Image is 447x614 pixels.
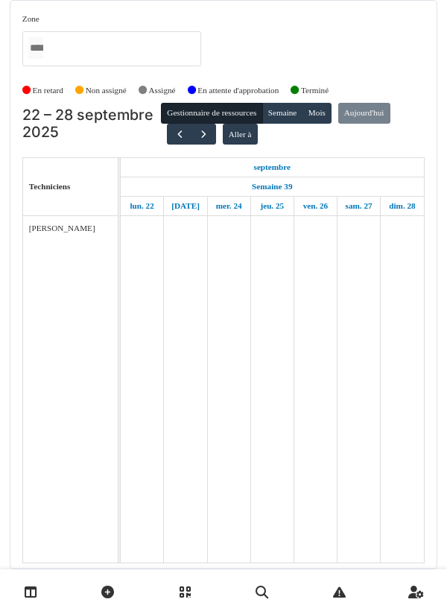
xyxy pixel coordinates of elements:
[385,197,419,215] a: 28 septembre 2025
[168,197,203,215] a: 23 septembre 2025
[197,84,279,97] label: En attente d'approbation
[33,84,63,97] label: En retard
[338,103,390,124] button: Aujourd'hui
[29,182,71,191] span: Techniciens
[22,13,39,25] label: Zone
[299,197,332,215] a: 26 septembre 2025
[167,124,191,145] button: Précédent
[29,224,95,232] span: [PERSON_NAME]
[86,84,127,97] label: Non assigné
[301,84,329,97] label: Terminé
[256,197,288,215] a: 25 septembre 2025
[342,197,376,215] a: 27 septembre 2025
[28,37,43,59] input: Tous
[22,107,161,142] h2: 22 – 28 septembre 2025
[212,197,246,215] a: 24 septembre 2025
[223,124,258,145] button: Aller à
[149,84,176,97] label: Assigné
[250,158,295,177] a: 22 septembre 2025
[126,197,157,215] a: 22 septembre 2025
[302,103,332,124] button: Mois
[262,103,303,124] button: Semaine
[248,177,296,196] a: Semaine 39
[161,103,262,124] button: Gestionnaire de ressources
[191,124,216,145] button: Suivant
